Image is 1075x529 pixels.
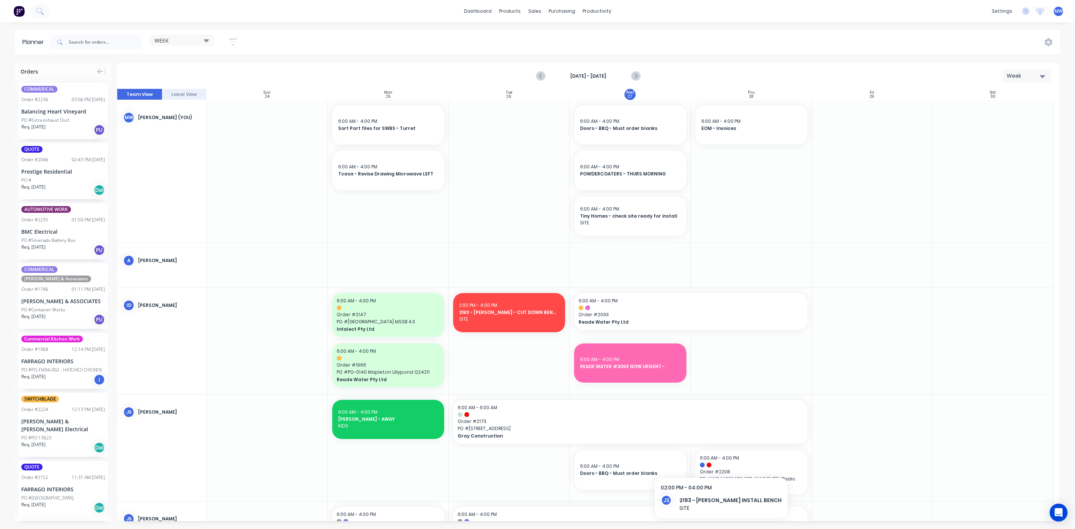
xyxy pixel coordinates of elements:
span: PO # [STREET_ADDRESS] [458,425,803,432]
span: Req. [DATE] [21,313,46,320]
button: Week [1003,69,1051,83]
div: 25 [386,95,390,99]
span: SWITCHBLADE [21,396,59,402]
div: 26 [507,95,511,99]
span: SITE [580,220,680,226]
span: KIDS [338,423,438,429]
div: productivity [579,6,615,17]
div: ID [123,300,134,311]
div: PO #Silverado Battery Box [21,237,75,244]
div: 01:50 PM [DATE] [72,217,105,223]
button: Team View [117,89,162,100]
span: 6:00 AM - 4:00 PM [580,356,619,362]
div: 29 [870,95,874,99]
div: Del [94,184,105,196]
div: 03:06 PM [DATE] [72,96,105,103]
div: products [495,6,524,17]
button: Label View [162,89,207,100]
div: Thu [748,90,755,95]
div: Balancing Heart Vineyard [21,108,105,115]
span: 6:00 AM - 4:00 PM [701,118,741,124]
div: JS [123,513,134,525]
span: Unitywater [700,483,793,490]
span: QUOTE [21,146,43,153]
div: 24 [265,95,269,99]
div: settings [988,6,1016,17]
span: Reade Water Pty Ltd [579,319,780,326]
div: [PERSON_NAME] [138,516,200,522]
span: Order # 2093 [579,311,803,318]
div: FARRAGO INTERIORS [21,357,105,365]
div: [PERSON_NAME] & ASSOCIATES [21,297,105,305]
span: 6:00 AM - 4:00 PM [337,298,376,304]
span: QUOTE [21,464,43,470]
div: Week [1007,72,1041,80]
span: [PERSON_NAME] - AWAY [338,416,438,423]
span: Req. [DATE] [21,124,46,130]
span: PO # WO 14022482: SPS-NVL025 RTU Radio [700,476,803,482]
span: 6:00 AM - 4:00 PM [338,409,377,415]
div: 28 [749,95,753,99]
span: 6:00 AM - 4:00 PM [700,455,739,461]
div: PU [94,314,105,325]
span: PO # PO-0140 Mapleton Lillypond Q24211 [337,369,440,376]
span: 2193 - [PERSON_NAME] - CUT DOWN BENCH BLUFF [459,309,559,316]
span: 6:00 AM - 4:00 PM [580,118,619,124]
span: 6:00 AM - 4:00 PM [579,298,618,304]
span: Reade Water Pty Ltd [337,376,430,383]
div: Order # 1746 [21,286,48,293]
span: Tcasa - Revise Drawing Microwave LEFT [338,171,438,177]
div: [PERSON_NAME] [138,302,200,309]
span: 6:00 AM - 4:00 PM [338,118,377,124]
span: Req. [DATE] [21,373,46,380]
span: Orders [21,68,38,75]
span: Req. [DATE] [21,501,46,508]
div: JS [123,407,134,418]
span: 6:00 AM - 4:00 PM [580,164,619,170]
img: Factory [13,6,25,17]
span: 6:00 AM - 4:00 PM [337,348,376,354]
span: WEEK [155,37,169,44]
span: Req. [DATE] [21,244,46,251]
div: PU [94,124,105,136]
div: 30 [990,95,995,99]
span: Req. [DATE] [21,441,46,448]
div: PU [94,245,105,256]
span: PO # [GEOGRAPHIC_DATA] MSSB 4.3 [337,318,440,325]
span: Order # 1966 [337,362,440,368]
div: PO #Container Works [21,306,65,313]
div: PO #Extra exhaust Duct [21,117,69,124]
div: 02:43 PM [DATE] [72,156,105,163]
div: Order # 2046 [21,156,48,163]
div: 27 [628,95,632,99]
div: Sat [990,90,996,95]
div: BMC Electrical [21,228,105,236]
div: Order # 2235 [21,217,48,223]
div: PO #PO 13623 [21,435,52,441]
span: Commercial Kitchen Work [21,336,83,342]
span: COMMERICAL [21,86,57,93]
div: Order # 2224 [21,406,48,413]
span: COMMERICAL [21,266,57,273]
div: 01:11 PM [DATE] [72,286,105,293]
div: Prestige Residential [21,168,105,175]
span: 6:00 AM - 4:00 PM [458,511,497,517]
span: 6:00 AM - 4:00 PM [337,511,376,517]
input: Search for orders... [69,35,143,50]
div: FARRAGO INTERIORS [21,485,105,493]
div: Del [94,442,105,453]
div: purchasing [545,6,579,17]
span: Sort Part files for SWBS - Turret [338,125,438,132]
div: sales [524,6,545,17]
span: 6:00 AM - 6:00 AM [458,404,497,411]
div: Order # 2236 [21,96,48,103]
div: A [123,255,134,266]
div: PO #PO-FI494-002 - HATCHED CHICKEN [21,367,102,373]
span: EOM - Invoices [701,125,801,132]
div: [PERSON_NAME] [138,257,200,264]
span: Doors - BBQ - Must order blanks [580,470,680,477]
span: POWDERCOATERS - THURS MORNING [580,171,680,177]
span: Intalect Pty Ltd [337,326,430,333]
span: Order # 2173 [458,418,803,425]
div: Mon [384,90,392,95]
